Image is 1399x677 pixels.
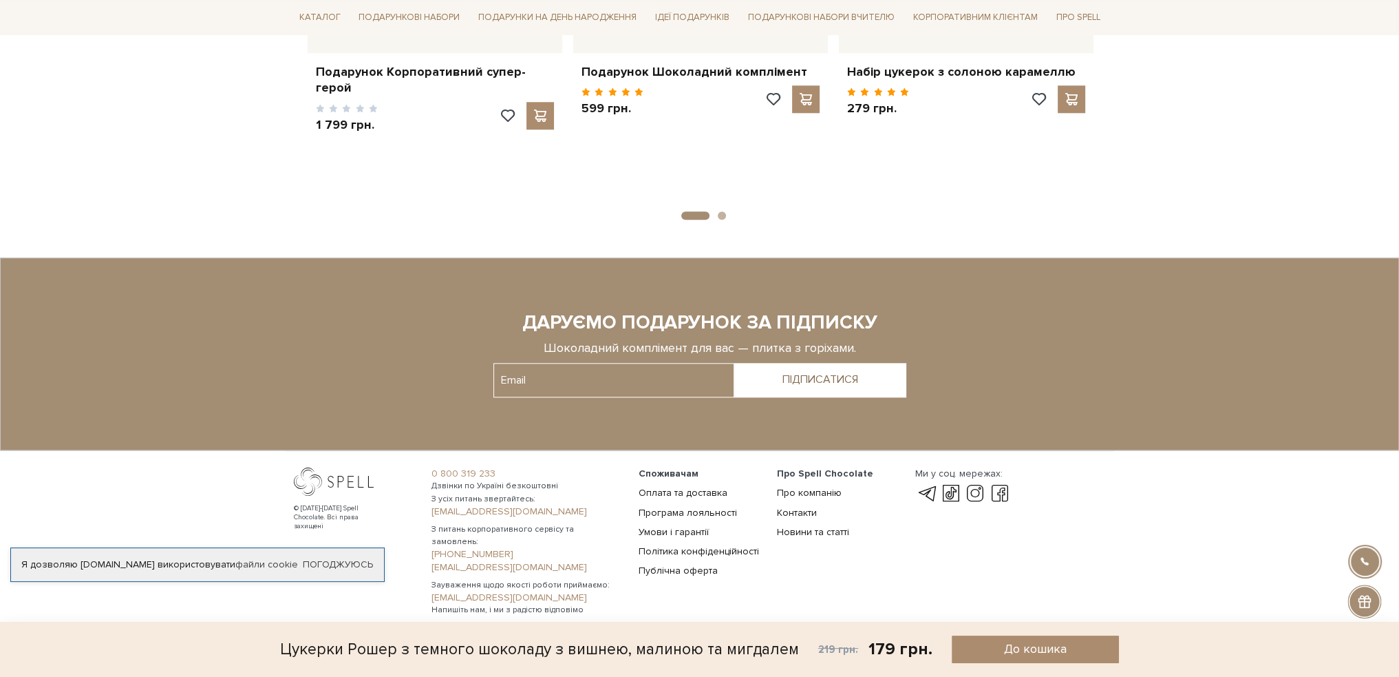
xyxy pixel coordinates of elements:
[1050,7,1105,28] a: Про Spell
[847,64,1085,80] a: Набір цукерок з солоною карамеллю
[650,7,735,28] a: Ідеї подарунків
[353,7,465,28] a: Подарункові набори
[639,545,759,557] a: Політика конфіденційності
[681,211,709,220] button: 1 of 2
[915,486,938,502] a: telegram
[581,101,644,116] p: 599 грн.
[235,559,298,570] a: файли cookie
[639,507,737,519] a: Програма лояльності
[316,117,378,133] p: 1 799 грн.
[868,638,932,660] div: 179 грн.
[939,486,963,502] a: tik-tok
[581,64,820,80] a: Подарунок Шоколадний комплімент
[294,504,387,531] div: © [DATE]-[DATE] Spell Chocolate. Всі права захищені
[777,468,873,479] span: Про Spell Chocolate
[988,486,1012,502] a: facebook
[431,480,622,492] span: Дзвінки по Україні безкоштовні
[1004,641,1067,657] span: До кошика
[639,565,718,576] a: Публічна оферта
[639,468,698,479] span: Споживачам
[952,636,1120,663] button: До кошика
[639,487,727,499] a: Оплата та доставка
[431,548,622,561] a: [PHONE_NUMBER]
[294,7,346,28] a: Каталог
[431,604,622,616] span: Напишіть нам, і ми з радістю відповімо
[431,579,622,592] span: Зауваження щодо якості роботи приймаємо:
[280,636,799,663] div: Цукерки Рошер з темного шоколаду з вишнею, малиною та мигдалем
[847,101,910,116] p: 279 грн.
[743,6,900,29] a: Подарункові набори Вчителю
[473,7,642,28] a: Подарунки на День народження
[777,526,849,538] a: Новини та статті
[908,7,1043,28] a: Корпоративним клієнтам
[431,468,622,480] a: 0 800 319 233
[303,559,373,571] a: Погоджуюсь
[431,493,622,506] span: З усіх питань звертайтесь:
[963,486,987,502] a: instagram
[639,526,709,538] a: Умови і гарантії
[718,211,726,220] button: 2 of 2
[777,507,817,519] a: Контакти
[431,561,622,574] a: [EMAIL_ADDRESS][DOMAIN_NAME]
[316,64,554,96] a: Подарунок Корпоративний супер-герой
[431,592,622,604] a: [EMAIL_ADDRESS][DOMAIN_NAME]
[818,643,858,656] span: 219 грн.
[431,523,622,548] span: З питань корпоративного сервісу та замовлень:
[431,506,622,518] a: [EMAIL_ADDRESS][DOMAIN_NAME]
[11,559,384,571] div: Я дозволяю [DOMAIN_NAME] використовувати
[915,468,1011,480] div: Ми у соц. мережах:
[777,487,842,499] a: Про компанію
